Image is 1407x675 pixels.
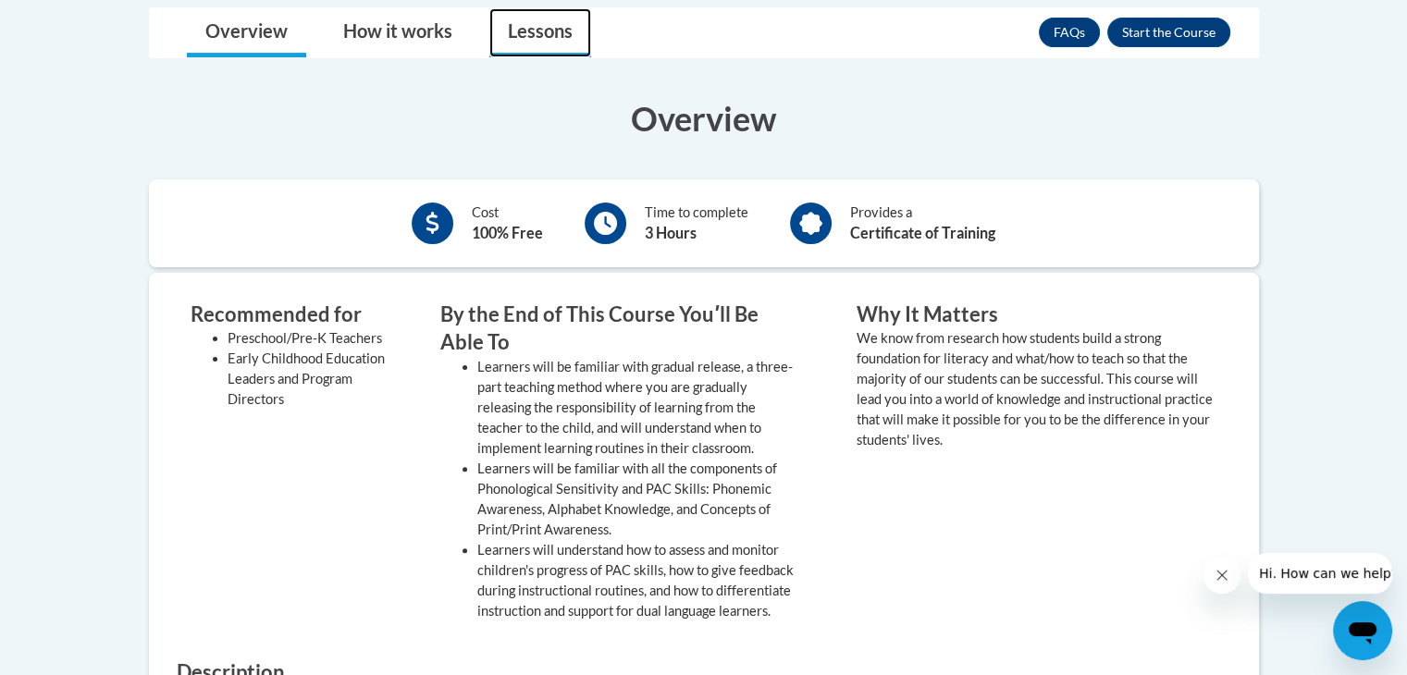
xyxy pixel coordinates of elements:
[857,301,1217,329] h3: Why It Matters
[489,8,591,57] a: Lessons
[440,301,801,358] h3: By the End of This Course Youʹll Be Able To
[645,202,748,244] div: Time to complete
[857,330,1213,448] value: We know from research how students build a strong foundation for literacy and what/how to teach s...
[477,540,801,621] li: Learners will understand how to assess and monitor children's progress of PAC skills, how to give...
[149,95,1259,141] h3: Overview
[1039,18,1100,47] a: FAQs
[228,349,385,410] li: Early Childhood Education Leaders and Program Directors
[850,202,995,244] div: Provides a
[191,301,385,329] h3: Recommended for
[187,8,306,57] a: Overview
[1203,557,1240,594] iframe: Close message
[477,459,801,540] li: Learners will be familiar with all the components of Phonological Sensitivity and PAC Skills: Pho...
[850,224,995,241] b: Certificate of Training
[228,328,385,349] li: Preschool/Pre-K Teachers
[472,224,543,241] b: 100% Free
[1248,553,1392,594] iframe: Message from company
[11,13,150,28] span: Hi. How can we help?
[1107,18,1230,47] button: Enroll
[325,8,471,57] a: How it works
[472,202,543,244] div: Cost
[1333,601,1392,660] iframe: Button to launch messaging window
[477,357,801,459] li: Learners will be familiar with gradual release, a three-part teaching method where you are gradua...
[645,224,697,241] b: 3 Hours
